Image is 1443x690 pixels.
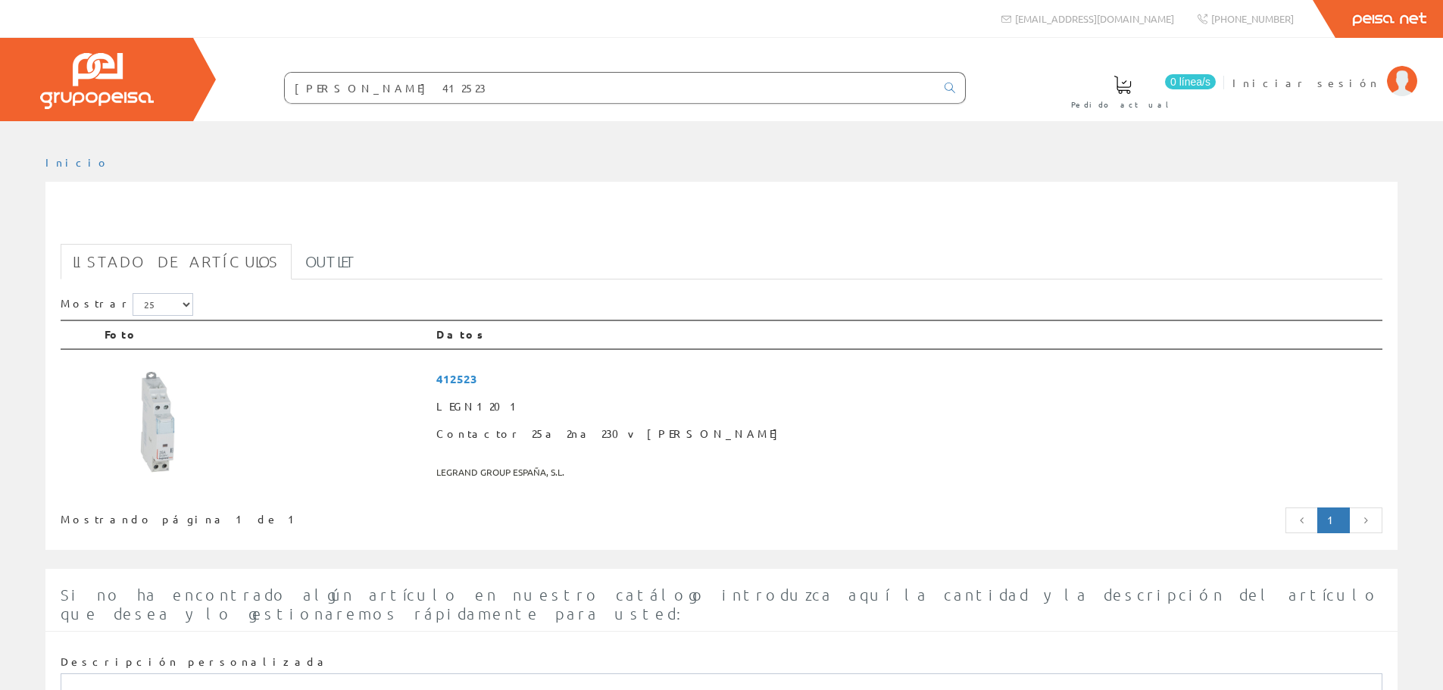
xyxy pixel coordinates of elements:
span: LEGRAND GROUP ESPAÑA, S.L. [436,460,1376,485]
select: Mostrar [133,293,193,316]
h1: [PERSON_NAME] 412523 [61,206,1382,236]
span: Pedido actual [1071,97,1174,112]
span: 0 línea/s [1165,74,1216,89]
a: Iniciar sesión [1232,63,1417,77]
img: Foto artículo Contactor 25a 2na 230v Legrand (150x150) [105,365,218,479]
div: Mostrando página 1 de 1 [61,506,598,527]
a: Página siguiente [1349,507,1382,533]
th: Datos [430,320,1382,349]
span: Contactor 25a 2na 230v [PERSON_NAME] [436,420,1376,448]
span: [EMAIL_ADDRESS][DOMAIN_NAME] [1015,12,1174,25]
img: Grupo Peisa [40,53,154,109]
span: [PHONE_NUMBER] [1211,12,1294,25]
span: 412523 [436,365,1376,393]
a: Inicio [45,155,110,169]
a: Página actual [1317,507,1350,533]
a: Listado de artículos [61,244,292,279]
a: Página anterior [1285,507,1319,533]
span: Iniciar sesión [1232,75,1379,90]
span: LEGN1201 [436,393,1376,420]
input: Buscar ... [285,73,935,103]
label: Mostrar [61,293,193,316]
span: Si no ha encontrado algún artículo en nuestro catálogo introduzca aquí la cantidad y la descripci... [61,585,1379,623]
a: Outlet [293,244,368,279]
th: Foto [98,320,430,349]
label: Descripción personalizada [61,654,330,670]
